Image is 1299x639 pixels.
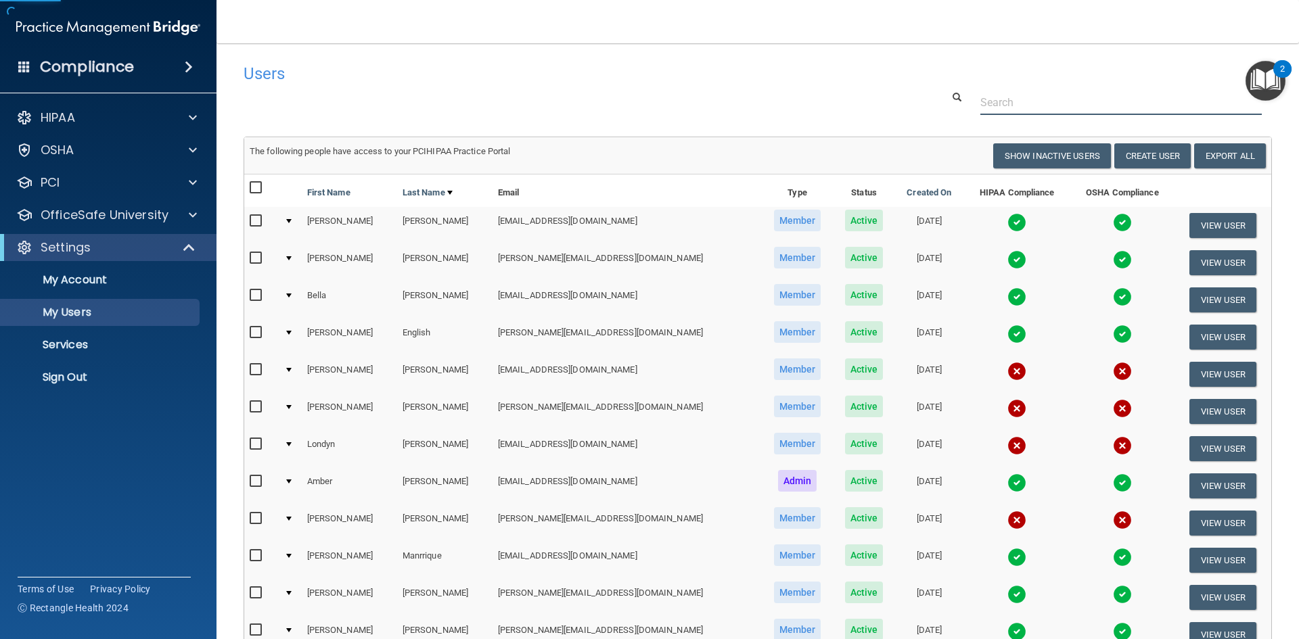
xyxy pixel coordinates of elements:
[963,174,1070,207] th: HIPAA Compliance
[845,507,884,529] span: Active
[397,318,493,356] td: English
[397,504,493,542] td: [PERSON_NAME]
[16,207,197,223] a: OfficeSafe University
[1189,436,1256,461] button: View User
[1113,399,1132,418] img: cross.ca9f0e7f.svg
[761,174,834,207] th: Type
[302,393,397,430] td: [PERSON_NAME]
[397,281,493,318] td: [PERSON_NAME]
[845,544,884,566] span: Active
[16,174,197,191] a: PCI
[493,174,761,207] th: Email
[493,356,761,393] td: [EMAIL_ADDRESS][DOMAIN_NAME]
[1189,548,1256,573] button: View User
[774,321,821,343] span: Member
[1007,250,1026,269] img: tick.e7d51cea.svg
[302,318,397,356] td: [PERSON_NAME]
[302,467,397,504] td: Amber
[302,281,397,318] td: Bella
[1280,69,1285,87] div: 2
[1113,250,1132,269] img: tick.e7d51cea.svg
[1113,362,1132,381] img: cross.ca9f0e7f.svg
[894,430,963,467] td: [DATE]
[894,467,963,504] td: [DATE]
[894,542,963,579] td: [DATE]
[1007,399,1026,418] img: cross.ca9f0e7f.svg
[1007,436,1026,455] img: cross.ca9f0e7f.svg
[493,393,761,430] td: [PERSON_NAME][EMAIL_ADDRESS][DOMAIN_NAME]
[1189,250,1256,275] button: View User
[1113,548,1132,567] img: tick.e7d51cea.svg
[1007,325,1026,344] img: tick.e7d51cea.svg
[1189,213,1256,238] button: View User
[774,358,821,380] span: Member
[907,185,951,201] a: Created On
[41,142,74,158] p: OSHA
[1007,287,1026,306] img: tick.e7d51cea.svg
[9,338,193,352] p: Services
[16,239,196,256] a: Settings
[302,356,397,393] td: [PERSON_NAME]
[397,579,493,616] td: [PERSON_NAME]
[397,467,493,504] td: [PERSON_NAME]
[774,433,821,454] span: Member
[774,507,821,529] span: Member
[397,244,493,281] td: [PERSON_NAME]
[397,356,493,393] td: [PERSON_NAME]
[302,504,397,542] td: [PERSON_NAME]
[397,542,493,579] td: Manrrique
[834,174,894,207] th: Status
[774,210,821,231] span: Member
[40,57,134,76] h4: Compliance
[845,582,884,603] span: Active
[1189,325,1256,350] button: View User
[250,146,511,156] span: The following people have access to your PCIHIPAA Practice Portal
[1189,473,1256,498] button: View User
[493,542,761,579] td: [EMAIL_ADDRESS][DOMAIN_NAME]
[16,142,197,158] a: OSHA
[1070,174,1175,207] th: OSHA Compliance
[1113,436,1132,455] img: cross.ca9f0e7f.svg
[493,207,761,244] td: [EMAIL_ADDRESS][DOMAIN_NAME]
[9,273,193,287] p: My Account
[493,281,761,318] td: [EMAIL_ADDRESS][DOMAIN_NAME]
[894,356,963,393] td: [DATE]
[980,90,1262,115] input: Search
[778,470,817,492] span: Admin
[1189,287,1256,312] button: View User
[845,321,884,343] span: Active
[1007,548,1026,567] img: tick.e7d51cea.svg
[1189,399,1256,424] button: View User
[993,143,1111,168] button: Show Inactive Users
[1113,585,1132,604] img: tick.e7d51cea.svg
[894,579,963,616] td: [DATE]
[16,14,200,41] img: PMB logo
[41,110,75,126] p: HIPAA
[894,393,963,430] td: [DATE]
[1246,61,1285,101] button: Open Resource Center, 2 new notifications
[41,174,60,191] p: PCI
[845,284,884,306] span: Active
[845,210,884,231] span: Active
[894,207,963,244] td: [DATE]
[493,430,761,467] td: [EMAIL_ADDRESS][DOMAIN_NAME]
[894,504,963,542] td: [DATE]
[41,239,91,256] p: Settings
[397,393,493,430] td: [PERSON_NAME]
[1113,287,1132,306] img: tick.e7d51cea.svg
[397,207,493,244] td: [PERSON_NAME]
[774,396,821,417] span: Member
[493,504,761,542] td: [PERSON_NAME][EMAIL_ADDRESS][DOMAIN_NAME]
[774,247,821,268] span: Member
[845,358,884,380] span: Active
[1007,511,1026,529] img: cross.ca9f0e7f.svg
[894,244,963,281] td: [DATE]
[41,207,168,223] p: OfficeSafe University
[894,318,963,356] td: [DATE]
[18,582,74,596] a: Terms of Use
[845,470,884,492] span: Active
[302,244,397,281] td: [PERSON_NAME]
[1007,213,1026,232] img: tick.e7d51cea.svg
[302,542,397,579] td: [PERSON_NAME]
[1189,362,1256,387] button: View User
